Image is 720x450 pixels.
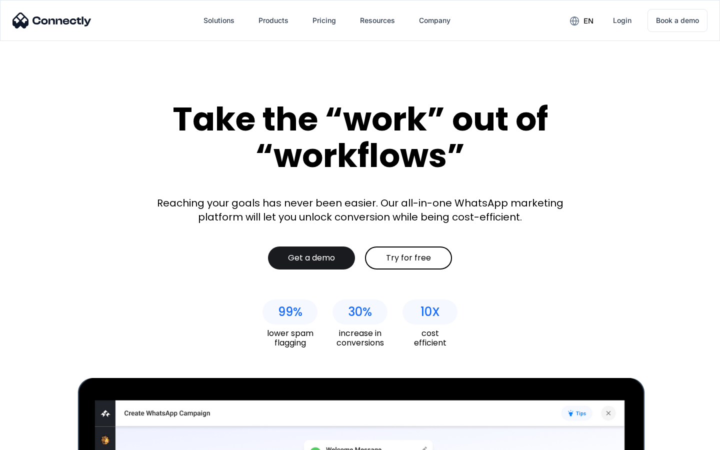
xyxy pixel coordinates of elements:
[20,432,60,446] ul: Language list
[420,305,440,319] div: 10X
[613,13,631,27] div: Login
[203,13,234,27] div: Solutions
[360,13,395,27] div: Resources
[365,246,452,269] a: Try for free
[332,328,387,347] div: increase in conversions
[135,101,585,173] div: Take the “work” out of “workflows”
[12,12,91,28] img: Connectly Logo
[304,8,344,32] a: Pricing
[312,13,336,27] div: Pricing
[419,13,450,27] div: Company
[268,246,355,269] a: Get a demo
[150,196,570,224] div: Reaching your goals has never been easier. Our all-in-one WhatsApp marketing platform will let yo...
[288,253,335,263] div: Get a demo
[348,305,372,319] div: 30%
[10,432,60,446] aside: Language selected: English
[402,328,457,347] div: cost efficient
[647,9,707,32] a: Book a demo
[583,14,593,28] div: en
[262,328,317,347] div: lower spam flagging
[258,13,288,27] div: Products
[605,8,639,32] a: Login
[278,305,302,319] div: 99%
[386,253,431,263] div: Try for free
